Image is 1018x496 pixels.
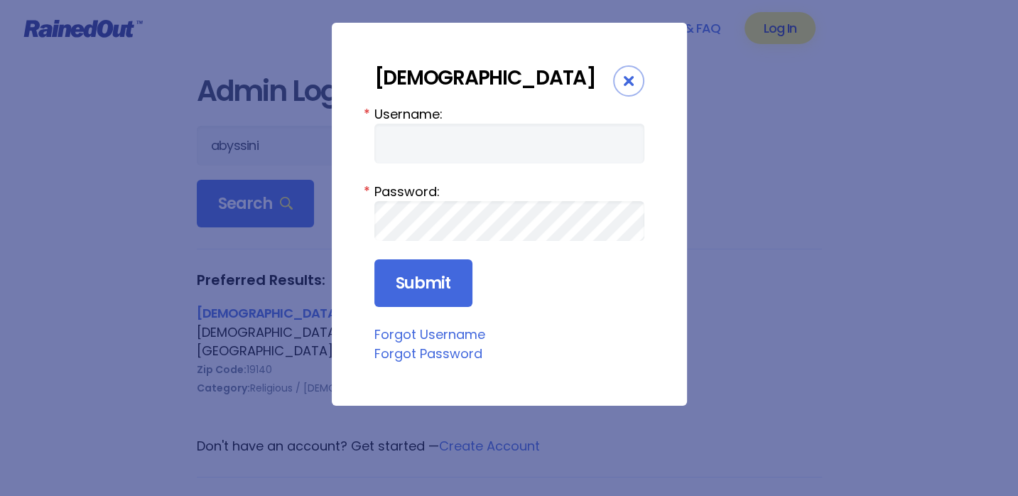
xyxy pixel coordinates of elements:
a: Forgot Password [374,345,482,362]
input: Submit [374,259,472,308]
div: [DEMOGRAPHIC_DATA] [374,65,613,90]
label: Password: [374,182,644,201]
label: Username: [374,104,644,124]
div: Close [613,65,644,97]
a: Forgot Username [374,325,485,343]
